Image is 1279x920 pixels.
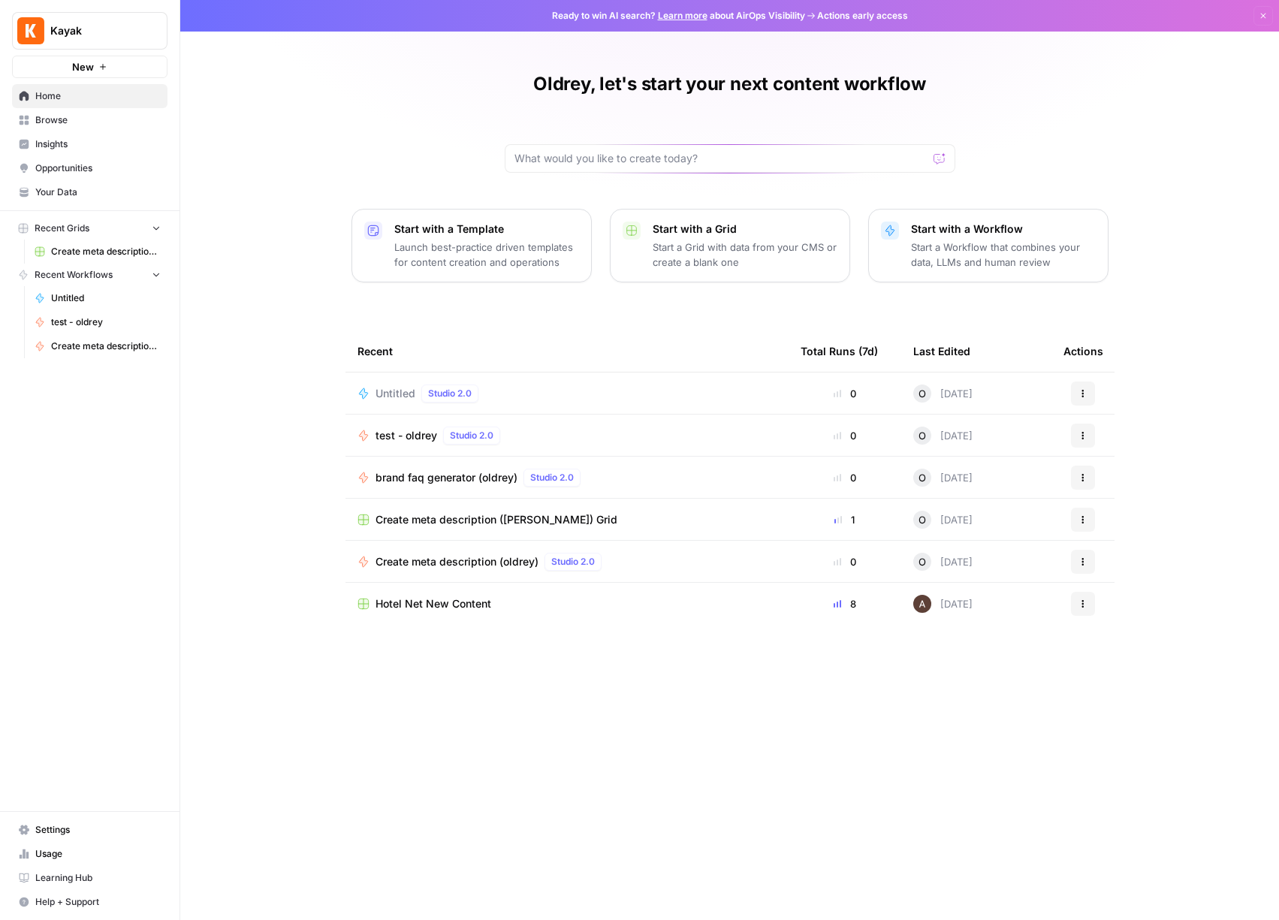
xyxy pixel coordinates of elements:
[357,469,777,487] a: brand faq generator (oldrey)Studio 2.0
[610,209,850,282] button: Start with a GridStart a Grid with data from your CMS or create a blank one
[28,286,167,310] a: Untitled
[801,512,889,527] div: 1
[12,180,167,204] a: Your Data
[913,469,973,487] div: [DATE]
[552,9,805,23] span: Ready to win AI search? about AirOps Visibility
[35,222,89,235] span: Recent Grids
[12,217,167,240] button: Recent Grids
[801,386,889,401] div: 0
[35,268,113,282] span: Recent Workflows
[530,471,574,484] span: Studio 2.0
[913,427,973,445] div: [DATE]
[913,330,970,372] div: Last Edited
[376,554,538,569] span: Create meta description (oldrey)
[35,871,161,885] span: Learning Hub
[28,334,167,358] a: Create meta description (oldrey)
[35,113,161,127] span: Browse
[28,310,167,334] a: test - oldrey
[357,385,777,403] a: UntitledStudio 2.0
[653,222,837,237] p: Start with a Grid
[72,59,94,74] span: New
[12,84,167,108] a: Home
[913,385,973,403] div: [DATE]
[12,156,167,180] a: Opportunities
[913,511,973,529] div: [DATE]
[357,553,777,571] a: Create meta description (oldrey)Studio 2.0
[376,428,437,443] span: test - oldrey
[919,554,926,569] span: O
[376,596,491,611] span: Hotel Net New Content
[35,89,161,103] span: Home
[357,512,777,527] a: Create meta description ([PERSON_NAME]) Grid
[12,264,167,286] button: Recent Workflows
[12,866,167,890] a: Learning Hub
[394,240,579,270] p: Launch best-practice driven templates for content creation and operations
[376,470,517,485] span: brand faq generator (oldrey)
[450,429,493,442] span: Studio 2.0
[817,9,908,23] span: Actions early access
[868,209,1109,282] button: Start with a WorkflowStart a Workflow that combines your data, LLMs and human review
[801,428,889,443] div: 0
[514,151,928,166] input: What would you like to create today?
[12,12,167,50] button: Workspace: Kayak
[12,818,167,842] a: Settings
[911,222,1096,237] p: Start with a Workflow
[913,595,931,613] img: wtbmvrjo3qvncyiyitl6zoukl9gz
[357,596,777,611] a: Hotel Net New Content
[801,596,889,611] div: 8
[50,23,141,38] span: Kayak
[919,428,926,443] span: O
[913,595,973,613] div: [DATE]
[51,339,161,353] span: Create meta description (oldrey)
[12,56,167,78] button: New
[51,245,161,258] span: Create meta description ([PERSON_NAME]) Grid
[35,895,161,909] span: Help + Support
[51,315,161,329] span: test - oldrey
[919,470,926,485] span: O
[658,10,707,21] a: Learn more
[913,553,973,571] div: [DATE]
[911,240,1096,270] p: Start a Workflow that combines your data, LLMs and human review
[357,330,777,372] div: Recent
[1063,330,1103,372] div: Actions
[653,240,837,270] p: Start a Grid with data from your CMS or create a blank one
[12,842,167,866] a: Usage
[35,847,161,861] span: Usage
[35,823,161,837] span: Settings
[801,470,889,485] div: 0
[35,161,161,175] span: Opportunities
[394,222,579,237] p: Start with a Template
[376,386,415,401] span: Untitled
[919,512,926,527] span: O
[35,137,161,151] span: Insights
[12,108,167,132] a: Browse
[28,240,167,264] a: Create meta description ([PERSON_NAME]) Grid
[919,386,926,401] span: O
[51,291,161,305] span: Untitled
[428,387,472,400] span: Studio 2.0
[12,890,167,914] button: Help + Support
[801,330,878,372] div: Total Runs (7d)
[17,17,44,44] img: Kayak Logo
[12,132,167,156] a: Insights
[376,512,617,527] span: Create meta description ([PERSON_NAME]) Grid
[533,72,926,96] h1: Oldrey, let's start your next content workflow
[35,186,161,199] span: Your Data
[551,555,595,569] span: Studio 2.0
[357,427,777,445] a: test - oldreyStudio 2.0
[801,554,889,569] div: 0
[351,209,592,282] button: Start with a TemplateLaunch best-practice driven templates for content creation and operations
